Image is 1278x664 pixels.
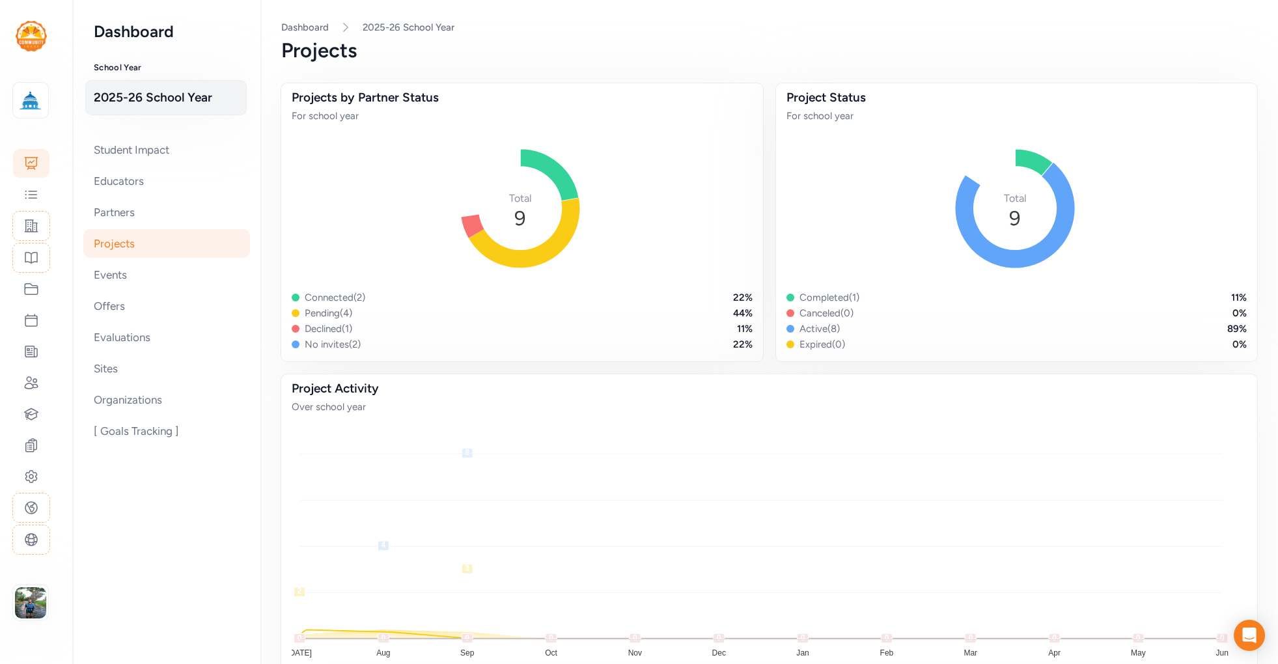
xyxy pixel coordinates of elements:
div: Active ( 8 ) [799,322,840,335]
tspan: Mar [964,648,977,657]
tspan: Sep [460,648,475,657]
div: Projects [83,229,250,258]
span: 2025-26 School Year [94,89,238,107]
div: 0 % [1232,338,1247,351]
div: Offers [83,292,250,320]
div: Connected ( 2 ) [305,291,365,304]
img: logo [16,86,45,115]
div: 22 % [733,291,753,304]
div: Events [83,260,250,289]
div: [ Goals Tracking ] [83,417,250,445]
tspan: Dec [712,648,726,657]
nav: Breadcrumb [281,21,1257,34]
div: Partners [83,198,250,227]
div: No invites ( 2 ) [305,338,361,351]
tspan: Jan [796,648,809,657]
div: Pending ( 4 ) [305,307,352,320]
div: 89 % [1227,322,1247,335]
tspan: Apr [1048,648,1061,657]
button: 2025-26 School Year [85,80,247,115]
tspan: [DATE] [287,648,312,657]
div: Project Status [786,89,1247,107]
div: Organizations [83,385,250,414]
tspan: Aug [376,648,390,657]
div: Projects by Partner Status [292,89,753,107]
tspan: Feb [880,648,894,657]
div: For school year [786,109,1247,122]
div: Sites [83,354,250,383]
tspan: Oct [545,648,557,657]
div: Canceled ( 0 ) [799,307,854,320]
a: Dashboard [281,21,329,33]
tspan: Jun [1216,648,1229,657]
div: Project Activity [292,380,1247,398]
div: Declined ( 1 ) [305,322,352,335]
div: 11 % [737,322,753,335]
tspan: Nov [628,648,642,657]
div: 11 % [1231,291,1247,304]
tspan: May [1131,648,1146,657]
div: Projects [281,39,1257,62]
div: Expired ( 0 ) [799,338,845,351]
div: 22 % [733,338,753,351]
div: Evaluations [83,323,250,352]
img: logo [16,21,47,51]
h3: School Year [94,62,240,73]
div: Over school year [292,400,1247,413]
div: Educators [83,167,250,195]
div: Completed ( 1 ) [799,291,859,304]
h2: Dashboard [94,21,240,42]
div: For school year [292,109,753,122]
div: 0 % [1232,307,1247,320]
div: 44 % [733,307,753,320]
a: 2025-26 School Year [363,21,454,34]
div: Open Intercom Messenger [1234,620,1265,651]
div: Student Impact [83,135,250,164]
